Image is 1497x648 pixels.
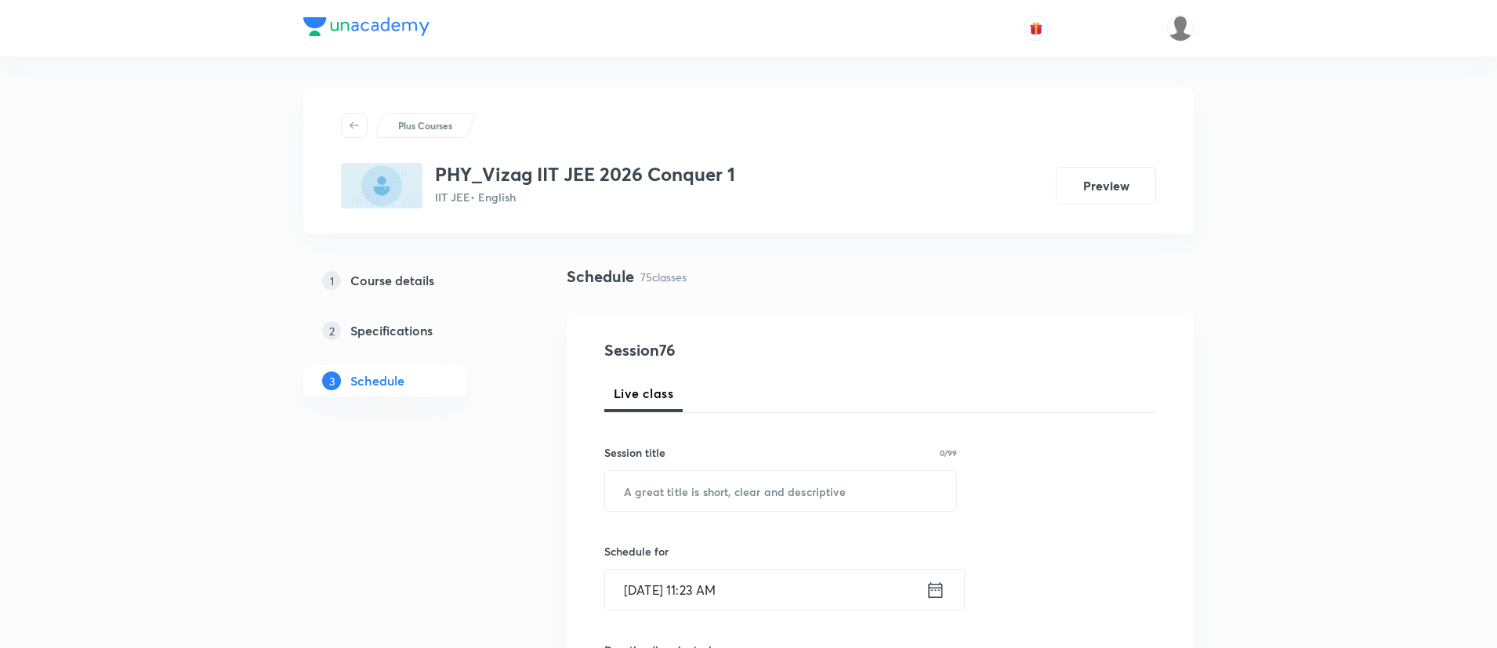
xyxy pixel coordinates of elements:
span: Live class [614,384,673,403]
img: Company Logo [303,17,430,36]
button: avatar [1024,16,1049,41]
p: 2 [322,321,341,340]
img: avatar [1029,21,1043,35]
h4: Session 76 [604,338,890,362]
p: 75 classes [640,269,687,285]
p: IIT JEE • English [435,189,735,205]
p: 3 [322,371,341,390]
input: A great title is short, clear and descriptive [605,471,956,511]
a: 2Specifications [303,315,517,346]
img: 67F8EF54-2E8E-4137-8796-774A8D19FEA5_plus.png [341,163,422,208]
h5: Specifications [350,321,433,340]
h5: Course details [350,271,434,290]
p: 1 [322,271,341,290]
h6: Schedule for [604,543,957,559]
p: Plus Courses [398,118,452,132]
h5: Schedule [350,371,404,390]
a: 1Course details [303,265,517,296]
h4: Schedule [567,265,634,288]
h3: PHY_Vizag IIT JEE 2026 Conquer 1 [435,163,735,186]
p: 0/99 [940,449,957,457]
button: Preview [1056,167,1156,205]
h6: Session title [604,444,665,461]
a: Company Logo [303,17,430,40]
img: karthik [1167,15,1194,42]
